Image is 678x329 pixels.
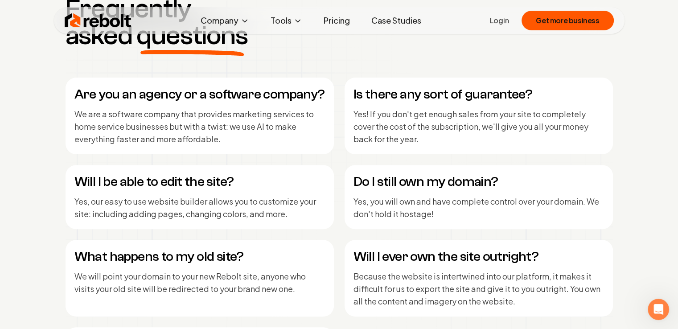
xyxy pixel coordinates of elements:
[353,249,604,265] h4: Will I ever own the site outright?
[14,23,21,30] img: website_grey.svg
[353,195,604,220] p: Yes, you will own and have complete control over your domain. We don't hold it hostage!
[316,12,357,29] a: Pricing
[490,15,509,26] a: Login
[74,86,325,103] h4: Are you an agency or a software company?
[263,12,309,29] button: Tools
[65,12,131,29] img: Rebolt Logo
[74,249,325,265] h4: What happens to my old site?
[14,14,21,21] img: logo_orange.svg
[364,12,428,29] a: Case Studies
[353,174,604,190] h4: Do I still own my domain?
[36,53,80,58] div: Domain Overview
[193,12,256,29] button: Company
[648,299,669,320] iframe: Intercom live chat
[23,23,98,30] div: Domain: [DOMAIN_NAME]
[74,174,325,190] h4: Will I be able to edit the site?
[74,270,325,295] p: We will point your domain to your new Rebolt site, anyone who visits your old site will be redire...
[26,52,33,59] img: tab_domain_overview_orange.svg
[353,108,604,145] p: Yes! If you don't get enough sales from your site to completely cover the cost of the subscriptio...
[353,270,604,308] p: Because the website is intertwined into our platform, it makes it difficult for us to export the ...
[25,14,44,21] div: v 4.0.25
[353,86,604,103] h4: Is there any sort of guarantee?
[100,53,147,58] div: Keywords by Traffic
[522,11,613,30] button: Get more business
[136,22,247,49] span: questions
[74,108,325,145] p: We are a software company that provides marketing services to home service businesses but with a ...
[74,195,325,220] p: Yes, our easy to use website builder allows you to customize your site: including adding pages, c...
[90,52,97,59] img: tab_keywords_by_traffic_grey.svg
